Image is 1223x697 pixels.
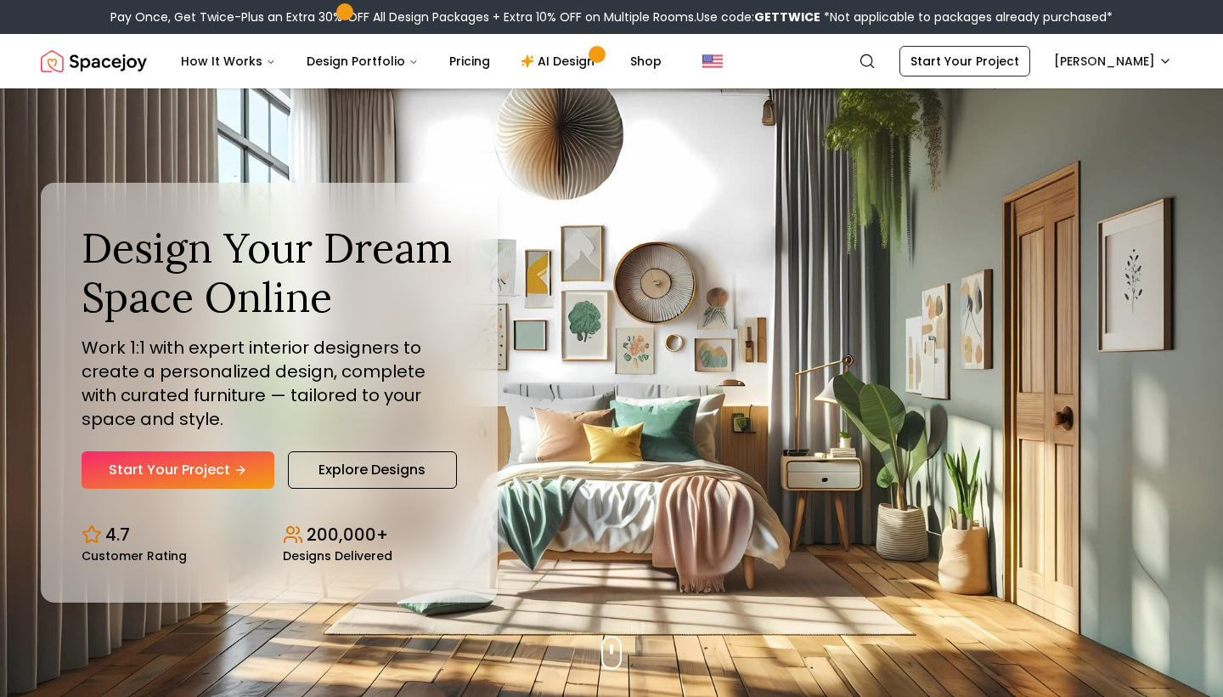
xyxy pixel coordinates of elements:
[105,523,130,547] p: 4.7
[507,44,613,78] a: AI Design
[167,44,675,78] nav: Main
[41,44,147,78] img: Spacejoy Logo
[307,523,388,547] p: 200,000+
[82,509,457,562] div: Design stats
[696,8,820,25] span: Use code:
[288,451,457,489] a: Explore Designs
[41,34,1182,88] nav: Global
[899,46,1030,76] a: Start Your Project
[754,8,820,25] b: GETTWICE
[293,44,432,78] button: Design Portfolio
[82,451,274,489] a: Start Your Project
[283,550,392,562] small: Designs Delivered
[820,8,1113,25] span: *Not applicable to packages already purchased*
[1044,46,1182,76] button: [PERSON_NAME]
[617,44,675,78] a: Shop
[41,44,147,78] a: Spacejoy
[167,44,290,78] button: How It Works
[436,44,504,78] a: Pricing
[110,8,1113,25] div: Pay Once, Get Twice-Plus an Extra 30% OFF All Design Packages + Extra 10% OFF on Multiple Rooms.
[82,550,187,562] small: Customer Rating
[82,224,457,321] h1: Design Your Dream Space Online
[702,51,723,71] img: United States
[82,336,457,431] p: Work 1:1 with expert interior designers to create a personalized design, complete with curated fu...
